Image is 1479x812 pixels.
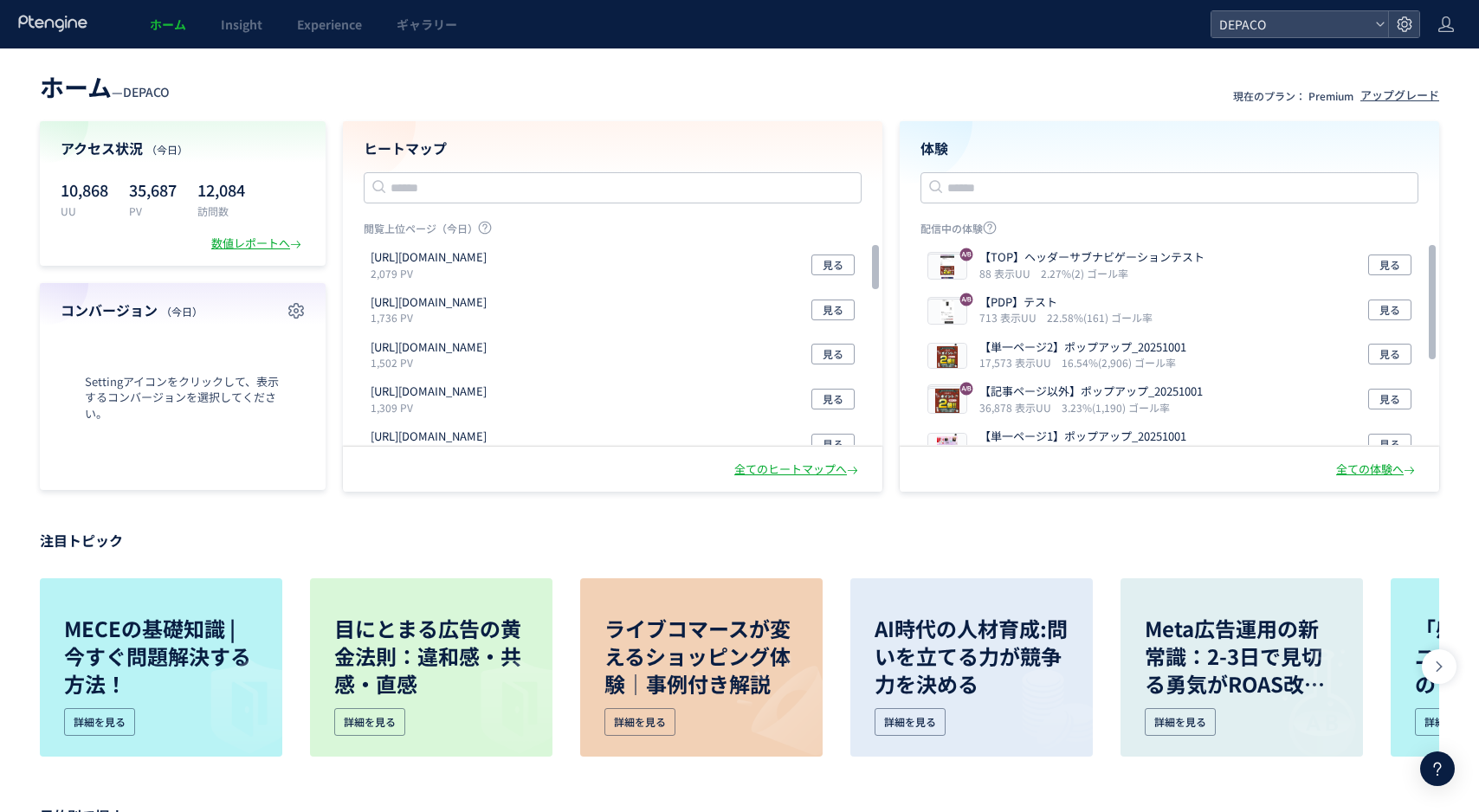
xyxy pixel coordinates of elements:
p: 2,079 PV [371,266,494,280]
span: Insight [221,16,262,33]
i: 22.58%(161) ゴール率 [1047,310,1153,325]
div: 詳細を見る [604,708,675,736]
span: ホーム [150,16,186,33]
span: 見る [1379,434,1400,454]
img: efb613e78dd385384c17f0edc23d335a1759280285655.png [928,389,966,413]
span: 見る [1379,389,1400,409]
p: https://depaco.daimaru-matsuzakaya.jp/shop/default.aspx [371,249,487,266]
span: 見る [823,434,843,454]
i: 2.27%(2) ゴール率 [1041,266,1128,280]
img: 4ae5c2bb8e7d63de4086b9f867a48d141759281735374.png [928,344,966,368]
span: ホーム [40,69,112,104]
p: 目にとまる広告の黄金法則：違和感・共感・直感 [334,615,528,698]
p: 閲覧上位ページ（今日） [364,221,862,242]
i: 88 表示UU [979,266,1037,280]
span: 見る [823,344,843,364]
p: 【PDP】テスト [979,294,1146,311]
span: Settingアイコンをクリックして、表示するコンバージョンを選択してください。 [61,374,305,422]
i: 17,573 表示UU [979,355,1058,370]
p: MECEの基礎知識 | 今すぐ問題解決する方法！ [64,615,258,698]
p: 【TOP】ヘッダーサブナビゲーションテスト [979,249,1205,266]
button: 見る [811,300,855,320]
p: 【単一ページ2】ポップアップ_20251001 [979,339,1186,356]
img: image [985,648,1093,757]
p: https://depaco.daimaru-matsuzakaya.jp/articles/list/b250924b [371,429,487,445]
p: 訪問数 [197,203,245,218]
div: 詳細を見る [875,708,946,736]
button: 見る [1368,300,1411,320]
h4: コンバージョン [61,300,305,320]
p: 【記事ページ以外】ポップアップ_20251001 [979,383,1203,400]
span: ギャラリー [397,16,457,33]
i: 713 表示UU [979,310,1043,325]
p: 配信中の体験 [920,221,1418,242]
span: DEPACO [123,83,170,100]
div: 詳細を見る [1145,708,1216,736]
i: 27.36%(1,770) ゴール率 [1056,445,1170,460]
span: 見る [1379,255,1400,275]
span: （今日） [146,142,188,157]
h4: アクセス状況 [61,139,305,158]
button: 見る [811,434,855,454]
div: — [40,69,170,104]
button: 見る [1368,389,1411,409]
button: 見る [1368,255,1411,275]
p: https://depaco.daimaru-matsuzakaya.jp/articles/list/b220225a [371,383,487,400]
h4: 体験 [920,139,1418,158]
span: Experience [297,16,362,33]
p: AI時代の人材育成:問いを立てる力が競争力を決める [875,615,1069,698]
i: 16.54%(2,906) ゴール率 [1062,355,1176,370]
span: （今日） [161,304,203,319]
i: 6,469 表示UU [979,445,1052,460]
button: 見る [811,255,855,275]
div: 数値レポートへ [211,235,305,252]
p: https://depaco.daimaru-matsuzakaya.jp/shop/goods/search.aspx [371,294,487,311]
p: 1,099 PV [371,445,494,460]
p: 1,502 PV [371,355,494,370]
p: UU [61,203,108,218]
span: 見る [1379,300,1400,320]
img: image [444,648,552,757]
img: c513e7d9b251eb435c695b29973e1f3f1753750925059.jpeg [928,300,966,324]
button: 見る [811,344,855,364]
p: 1,309 PV [371,400,494,415]
p: ライブコマースが変えるショッピング体験｜事例付き解説 [604,615,798,698]
h4: ヒートマップ [364,139,862,158]
p: 1,736 PV [371,310,494,325]
span: 見る [823,255,843,275]
span: DEPACO [1214,11,1368,37]
button: 見る [1368,344,1411,364]
span: 見る [823,389,843,409]
i: 3.23%(1,190) ゴール率 [1062,400,1170,415]
p: 12,084 [197,176,245,203]
div: 全てのヒートマップへ [734,461,862,478]
div: 詳細を見る [64,708,135,736]
p: Meta広告運用の新常識：2-3日で見切る勇気がROAS改善の鍵 [1145,615,1339,698]
div: 全ての体験へ [1336,461,1418,478]
p: 注目トピック [40,526,1439,554]
p: PV [129,203,177,218]
p: 10,868 [61,176,108,203]
img: image [174,648,282,757]
img: image [714,648,823,757]
img: f6e69b6bd3cd615202c0588b3497190f1759281533500.png [928,434,966,458]
img: image [1255,648,1363,757]
span: 見る [1379,344,1400,364]
span: 見る [823,300,843,320]
img: 6c860eb7488cc51f641869b75320fc551759735454111.jpeg [928,255,966,279]
div: 詳細を見る [334,708,405,736]
button: 見る [1368,434,1411,454]
button: 見る [811,389,855,409]
i: 36,878 表示UU [979,400,1058,415]
div: アップグレード [1360,87,1439,104]
p: 35,687 [129,176,177,203]
p: 【単一ページ1】ポップアップ_20251001 [979,429,1186,445]
p: https://depaco.daimaru-matsuzakaya.jp/shop/pages/specialedition-holidaycollection.aspx [371,339,487,356]
p: 現在のプラン： Premium [1233,88,1353,103]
